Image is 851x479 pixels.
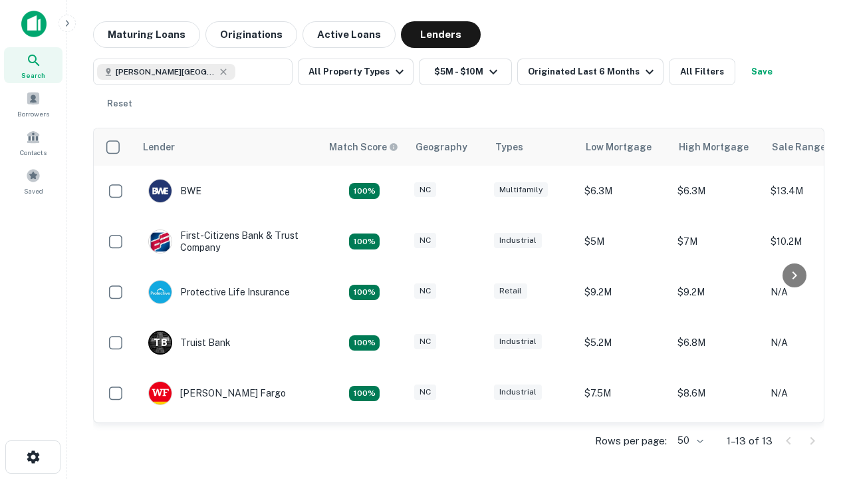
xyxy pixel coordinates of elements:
div: Protective Life Insurance [148,280,290,304]
span: Search [21,70,45,80]
div: First-citizens Bank & Trust Company [148,230,308,253]
img: picture [149,382,172,404]
div: NC [414,233,436,248]
button: All Property Types [298,59,414,85]
button: Active Loans [303,21,396,48]
td: $8.6M [671,368,764,418]
span: [PERSON_NAME][GEOGRAPHIC_DATA], [GEOGRAPHIC_DATA] [116,66,215,78]
a: Contacts [4,124,62,160]
a: Saved [4,163,62,199]
th: Types [487,128,578,166]
button: All Filters [669,59,735,85]
iframe: Chat Widget [785,330,851,394]
td: $8.8M [578,418,671,469]
th: Geography [408,128,487,166]
button: Reset [98,90,141,117]
p: 1–13 of 13 [727,433,773,449]
div: NC [414,283,436,299]
div: Multifamily [494,182,548,198]
div: Matching Properties: 2, hasApolloMatch: undefined [349,183,380,199]
h6: Match Score [329,140,396,154]
img: picture [149,281,172,303]
td: $5M [578,216,671,267]
span: Borrowers [17,108,49,119]
div: Capitalize uses an advanced AI algorithm to match your search with the best lender. The match sco... [329,140,398,154]
button: Originated Last 6 Months [517,59,664,85]
td: $9.2M [671,267,764,317]
div: NC [414,334,436,349]
p: T B [154,336,167,350]
div: Lender [143,139,175,155]
button: Maturing Loans [93,21,200,48]
td: $8.8M [671,418,764,469]
div: Industrial [494,385,542,400]
div: Types [495,139,523,155]
td: $7M [671,216,764,267]
div: NC [414,182,436,198]
div: Industrial [494,334,542,349]
div: Matching Properties: 2, hasApolloMatch: undefined [349,386,380,402]
button: $5M - $10M [419,59,512,85]
div: Industrial [494,233,542,248]
span: Saved [24,186,43,196]
th: Low Mortgage [578,128,671,166]
div: Matching Properties: 2, hasApolloMatch: undefined [349,285,380,301]
th: Lender [135,128,321,166]
img: picture [149,180,172,202]
div: Truist Bank [148,331,231,355]
a: Search [4,47,62,83]
div: BWE [148,179,201,203]
div: NC [414,385,436,400]
td: $5.2M [578,317,671,368]
img: picture [149,230,172,253]
div: Retail [494,283,527,299]
div: [PERSON_NAME] Fargo [148,381,286,405]
button: Lenders [401,21,481,48]
button: Originations [205,21,297,48]
div: Geography [416,139,467,155]
div: 50 [672,431,705,450]
td: $9.2M [578,267,671,317]
p: Rows per page: [595,433,667,449]
span: Contacts [20,147,47,158]
td: $6.3M [671,166,764,216]
button: Save your search to get updates of matches that match your search criteria. [741,59,783,85]
div: Matching Properties: 2, hasApolloMatch: undefined [349,234,380,249]
div: Originated Last 6 Months [528,64,658,80]
a: Borrowers [4,86,62,122]
td: $6.3M [578,166,671,216]
td: $7.5M [578,368,671,418]
th: Capitalize uses an advanced AI algorithm to match your search with the best lender. The match sco... [321,128,408,166]
img: capitalize-icon.png [21,11,47,37]
div: Sale Range [772,139,826,155]
div: Matching Properties: 3, hasApolloMatch: undefined [349,335,380,351]
th: High Mortgage [671,128,764,166]
div: High Mortgage [679,139,749,155]
div: Low Mortgage [586,139,652,155]
td: $6.8M [671,317,764,368]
